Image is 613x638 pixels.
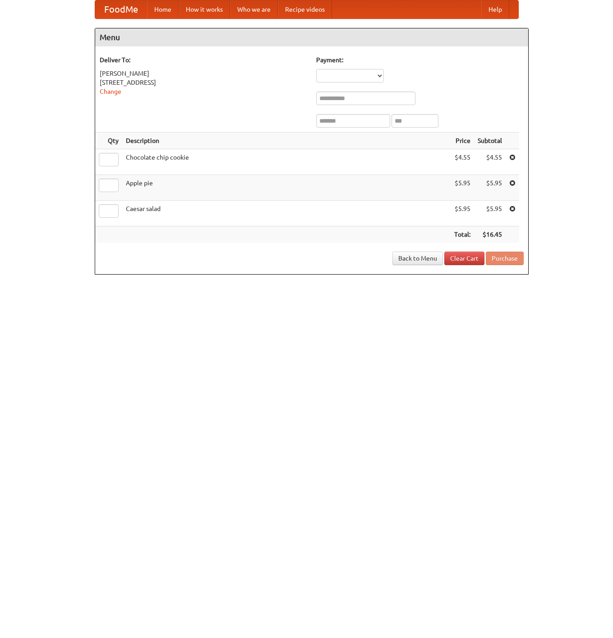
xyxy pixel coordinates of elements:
[95,133,122,149] th: Qty
[474,133,506,149] th: Subtotal
[474,226,506,243] th: $16.45
[122,149,451,175] td: Chocolate chip cookie
[100,78,307,87] div: [STREET_ADDRESS]
[451,133,474,149] th: Price
[100,55,307,64] h5: Deliver To:
[451,149,474,175] td: $4.55
[474,149,506,175] td: $4.55
[451,201,474,226] td: $5.95
[392,252,443,265] a: Back to Menu
[100,88,121,95] a: Change
[122,133,451,149] th: Description
[486,252,524,265] button: Purchase
[95,0,147,18] a: FoodMe
[122,201,451,226] td: Caesar salad
[451,226,474,243] th: Total:
[95,28,528,46] h4: Menu
[179,0,230,18] a: How it works
[230,0,278,18] a: Who we are
[100,69,307,78] div: [PERSON_NAME]
[316,55,524,64] h5: Payment:
[474,201,506,226] td: $5.95
[474,175,506,201] td: $5.95
[278,0,332,18] a: Recipe videos
[481,0,509,18] a: Help
[147,0,179,18] a: Home
[444,252,484,265] a: Clear Cart
[122,175,451,201] td: Apple pie
[451,175,474,201] td: $5.95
